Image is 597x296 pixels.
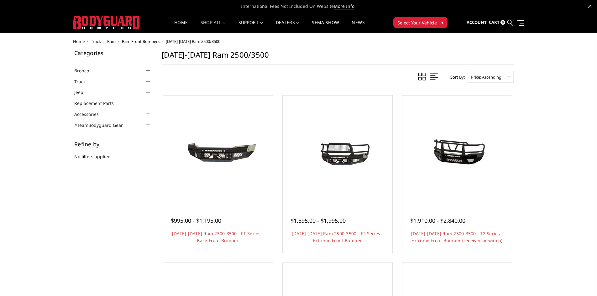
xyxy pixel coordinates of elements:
a: [DATE]-[DATE] Ram 2500-3500 - FT Series - Extreme Front Bumper [292,231,383,243]
a: [DATE]-[DATE] Ram 2500-3500 - T2 Series - Extreme Front Bumper (receiver or winch) [411,231,503,243]
a: Replacement Parts [74,100,122,106]
a: 2019-2025 Ram 2500-3500 - FT Series - Extreme Front Bumper 2019-2025 Ram 2500-3500 - FT Series - ... [284,97,391,204]
img: 2019-2025 Ram 2500-3500 - FT Series - Base Front Bumper [168,127,268,174]
a: Jeep [74,89,91,96]
a: News [352,20,364,33]
span: $995.00 - $1,195.00 [171,217,221,224]
a: Truck [91,39,101,44]
a: Account [467,14,487,31]
span: $1,595.00 - $1,995.00 [291,217,346,224]
a: Cart 0 [489,14,505,31]
span: 0 [500,20,505,25]
a: Truck [74,78,93,85]
span: $1,910.00 - $2,840.00 [410,217,465,224]
span: [DATE]-[DATE] Ram 2500/3500 [166,39,220,44]
a: Support [238,20,263,33]
a: Home [73,39,85,44]
label: Sort By: [447,72,465,82]
span: Cart [489,19,500,25]
h1: [DATE]-[DATE] Ram 2500/3500 [161,50,514,65]
a: #TeamBodyguard Gear [74,122,131,128]
h5: Refine by [74,141,152,147]
a: [DATE]-[DATE] Ram 2500-3500 - FT Series - Base Front Bumper [172,231,264,243]
span: ▾ [441,19,443,26]
a: Accessories [74,111,107,117]
button: Select Your Vehicle [393,17,448,28]
img: 2019-2025 Ram 2500-3500 - T2 Series - Extreme Front Bumper (receiver or winch) [407,127,507,174]
a: SEMA Show [312,20,339,33]
span: Account [467,19,487,25]
a: Bronco [74,67,97,74]
h5: Categories [74,50,152,56]
div: No filters applied [74,141,152,166]
a: More Info [334,3,354,9]
a: Home [174,20,188,33]
a: 2019-2025 Ram 2500-3500 - FT Series - Base Front Bumper [165,97,271,204]
a: Ram Front Bumpers [122,39,160,44]
span: Select Your Vehicle [397,19,437,26]
a: Ram [107,39,116,44]
img: BODYGUARD BUMPERS [73,16,140,29]
a: shop all [201,20,226,33]
a: 2019-2025 Ram 2500-3500 - T2 Series - Extreme Front Bumper (receiver or winch) 2019-2025 Ram 2500... [404,97,511,204]
a: Dealers [276,20,300,33]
